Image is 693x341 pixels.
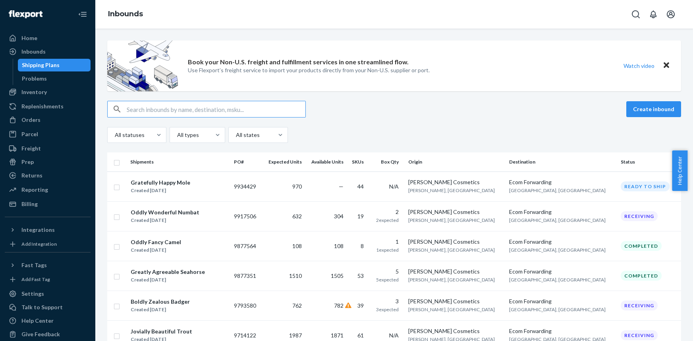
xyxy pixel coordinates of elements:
div: Created [DATE] [131,187,190,195]
div: Ecom Forwarding [509,208,614,216]
th: Shipments [127,152,231,171]
iframe: Opens a widget where you can chat to one of our agents [643,317,685,337]
input: Search inbounds by name, destination, msku... [127,101,305,117]
div: Parcel [21,130,38,138]
button: Integrations [5,223,91,236]
div: Billing [21,200,38,208]
div: [PERSON_NAME] Cosmetics [408,178,503,186]
div: Oddly Fancy Camel [131,238,181,246]
a: Home [5,32,91,44]
th: Available Units [305,152,347,171]
span: [PERSON_NAME], [GEOGRAPHIC_DATA] [408,217,495,223]
div: Ecom Forwarding [509,238,614,246]
ol: breadcrumbs [102,3,149,26]
td: 9877564 [231,231,262,261]
a: Settings [5,287,91,300]
a: Freight [5,142,91,155]
span: 632 [292,213,302,220]
span: 782 [334,302,344,309]
div: 1 [373,238,399,246]
span: 1505 [331,272,344,279]
span: 304 [334,213,344,220]
button: Give Feedback [5,328,91,341]
a: Problems [18,72,91,85]
div: [PERSON_NAME] Cosmetics [408,297,503,305]
div: Fast Tags [21,261,47,269]
span: [GEOGRAPHIC_DATA], [GEOGRAPHIC_DATA] [509,306,606,312]
div: 3 [373,297,399,305]
div: Created [DATE] [131,216,199,224]
div: Ecom Forwarding [509,327,614,335]
div: Returns [21,171,42,179]
div: Problems [22,75,47,83]
span: [GEOGRAPHIC_DATA], [GEOGRAPHIC_DATA] [509,247,606,253]
th: Origin [405,152,506,171]
div: Give Feedback [21,330,60,338]
span: 762 [292,302,302,309]
span: 1510 [289,272,302,279]
div: Inbounds [21,48,46,56]
span: [GEOGRAPHIC_DATA], [GEOGRAPHIC_DATA] [509,217,606,223]
div: 2 [373,208,399,216]
th: Status [618,152,681,171]
button: Close [661,60,672,71]
span: 5 expected [376,277,399,283]
div: Talk to Support [21,303,63,311]
div: [PERSON_NAME] Cosmetics [408,327,503,335]
div: Oddly Wonderful Numbat [131,208,199,216]
button: Watch video [618,60,660,71]
td: 9793580 [231,291,262,320]
span: 61 [357,332,364,339]
span: [PERSON_NAME], [GEOGRAPHIC_DATA] [408,187,495,193]
div: Greatly Agreeable Seahorse [131,268,205,276]
a: Inbounds [5,45,91,58]
button: Open Search Box [628,6,644,22]
span: 3 expected [376,306,399,312]
div: Add Integration [21,241,57,247]
input: All types [176,131,177,139]
a: Help Center [5,314,91,327]
a: Returns [5,169,91,182]
a: Reporting [5,183,91,196]
a: Orders [5,114,91,126]
div: Prep [21,158,34,166]
span: 8 [361,243,364,249]
div: Freight [21,144,41,152]
div: Ecom Forwarding [509,178,614,186]
div: Integrations [21,226,55,234]
div: 5 [373,268,399,275]
div: Completed [621,241,662,251]
div: Shipping Plans [22,61,60,69]
div: Home [21,34,37,42]
div: Receiving [621,330,658,340]
a: Prep [5,156,91,168]
td: 9877351 [231,261,262,291]
th: PO# [231,152,262,171]
button: Help Center [672,150,687,191]
a: Shipping Plans [18,59,91,71]
input: All statuses [114,131,115,139]
span: N/A [389,332,399,339]
span: 53 [357,272,364,279]
span: N/A [389,183,399,190]
button: Create inbound [626,101,681,117]
p: Use Flexport’s freight service to import your products directly from your Non-U.S. supplier or port. [188,66,430,74]
td: 9917506 [231,201,262,231]
div: Receiving [621,211,658,221]
td: 9934429 [231,171,262,201]
a: Billing [5,198,91,210]
th: Expected Units [262,152,305,171]
div: [PERSON_NAME] Cosmetics [408,238,503,246]
span: 44 [357,183,364,190]
div: Reporting [21,186,48,194]
div: Ready to ship [621,181,670,191]
th: Box Qty [370,152,405,171]
span: 108 [292,243,302,249]
span: 108 [334,243,344,249]
button: Open account menu [663,6,679,22]
div: Replenishments [21,102,64,110]
div: Created [DATE] [131,276,205,284]
th: SKUs [347,152,370,171]
p: Book your Non-U.S. freight and fulfillment services in one streamlined flow. [188,58,409,67]
a: Replenishments [5,100,91,113]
